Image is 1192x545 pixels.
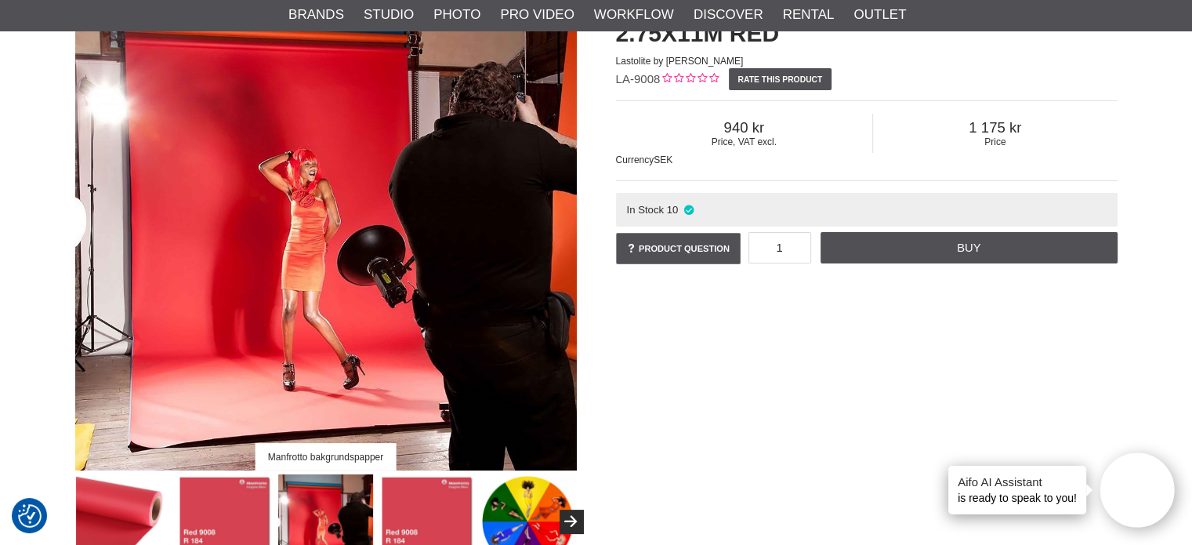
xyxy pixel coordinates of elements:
h4: Aifo AI Assistant [958,474,1077,490]
a: Outlet [853,5,906,25]
a: Pro Video [500,5,574,25]
a: Photo [433,5,480,25]
span: 940 [616,119,873,136]
a: Studio [364,5,414,25]
a: Product question [616,233,741,264]
span: Price, VAT excl. [616,136,873,147]
span: In Stock [626,204,664,216]
span: LA-9008 [616,72,661,85]
a: Discover [694,5,763,25]
span: SEK [654,154,672,165]
div: Manfrotto bakgrundspapper [255,443,397,471]
span: 10 [667,204,679,216]
a: Brands [288,5,344,25]
a: Rental [783,5,835,25]
a: Workflow [594,5,674,25]
a: Buy [821,232,1117,263]
img: Revisit consent button [18,504,42,528]
div: is ready to speak to you! [948,466,1086,514]
button: Next [560,510,583,533]
button: Consent Preferences [18,502,42,530]
span: 1 175 [873,119,1117,136]
span: Lastolite by [PERSON_NAME] [616,56,744,67]
div: Customer rating: 0 [660,71,719,88]
i: In stock [682,204,695,216]
a: Rate this product [729,68,832,90]
span: Price [873,136,1117,147]
span: Currency [616,154,654,165]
